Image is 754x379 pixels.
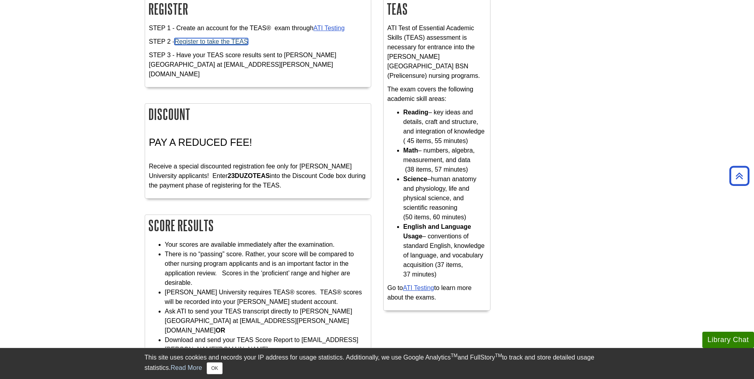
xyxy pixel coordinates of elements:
li: Ask ATI to send your TEAS transcript directly to [PERSON_NAME][GEOGRAPHIC_DATA] at [EMAIL_ADDRESS... [165,307,367,335]
p: ATI Test of Essential Academic Skills (TEAS) assessment is necessary for entrance into the [PERSO... [388,23,486,81]
p: Receive a special discounted registration fee only for [PERSON_NAME] University applicants! Enter... [149,152,367,190]
h2: Discount [145,104,371,125]
strong: Math [403,147,418,154]
a: ATI Testing [403,284,434,291]
li: There is no “passing” score. Rather, your score will be compared to other nursing program applica... [165,249,367,288]
strong: Reading [403,109,428,116]
strong: 23DUZOTEAS [228,172,270,179]
li: [PERSON_NAME] University requires TEAS® scores. TEAS® scores will be recorded into your [PERSON_N... [165,288,367,307]
strong: English and Language Usage [403,223,471,240]
li: – key ideas and details, craft and structure, and integration of knowledge ( 45 items, 55 minutes) [403,108,486,146]
sup: TM [451,353,457,358]
p: STEP 1 - Create an account for the TEAS® exam through [149,23,367,33]
button: Close [207,362,222,374]
a: ATI Testing [314,25,345,31]
p: STEP 3 - Have your TEAS score results sent to [PERSON_NAME][GEOGRAPHIC_DATA] at [EMAIL_ADDRESS][P... [149,50,367,79]
li: – numbers, algebra, measurement, and data (38 items, 57 minutes) [403,146,486,174]
h2: Score Results [145,215,371,236]
a: Back to Top [727,170,752,181]
li: Your scores are available immediately after the examination. [165,240,367,249]
sup: TM [495,353,502,358]
li: –human anatomy and physiology, life and physical science, and scientific reasoning (50 items, 60 ... [403,174,486,222]
p: STEP 2 - [149,37,367,46]
strong: Science [403,176,427,182]
li: Download and send your TEAS Score Report to [EMAIL_ADDRESS][PERSON_NAME][DOMAIN_NAME] [165,335,367,354]
a: Register to take the TEAS [174,38,248,45]
strong: OR [216,327,225,334]
h3: PAY A REDUCED FEE! [149,137,367,148]
div: This site uses cookies and records your IP address for usage statistics. Additionally, we use Goo... [145,353,610,374]
li: – conventions of standard English, knowledge of language, and vocabulary acquisition (37 items, 3... [403,222,486,279]
p: The exam covers the following academic skill areas: [388,85,486,104]
button: Library Chat [702,332,754,348]
p: Go to to learn more about the exams. [388,283,486,302]
a: Read More [171,364,202,371]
